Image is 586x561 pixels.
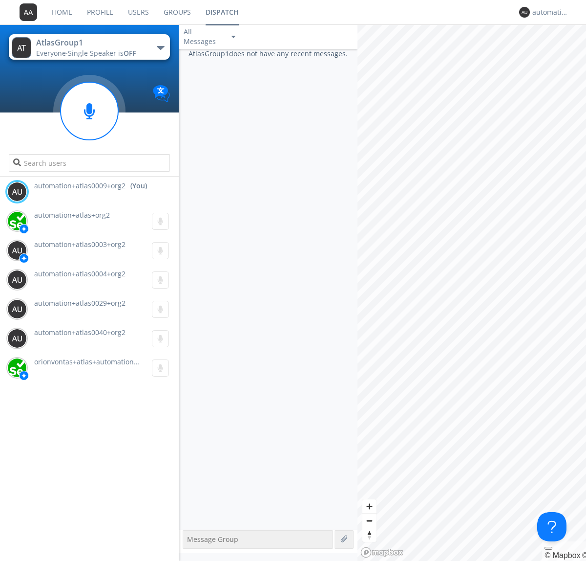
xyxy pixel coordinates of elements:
[231,36,235,38] img: caret-down-sm.svg
[124,48,136,58] span: OFF
[519,7,530,18] img: 373638.png
[20,3,37,21] img: 373638.png
[362,528,377,542] button: Reset bearing to north
[34,240,126,249] span: automation+atlas0003+org2
[184,27,223,46] div: All Messages
[34,328,126,337] span: automation+atlas0040+org2
[34,269,126,278] span: automation+atlas0004+org2
[9,154,169,172] input: Search users
[36,48,146,58] div: Everyone ·
[362,514,377,528] button: Zoom out
[7,211,27,231] img: 416df68e558d44378204aed28a8ce244
[544,551,580,560] a: Mapbox
[12,37,31,58] img: 373638.png
[34,357,152,366] span: orionvontas+atlas+automation+org2
[7,299,27,319] img: 373638.png
[130,181,147,191] div: (You)
[153,85,170,102] img: Translation enabled
[9,34,169,60] button: AtlasGroup1Everyone·Single Speaker isOFF
[36,37,146,48] div: AtlasGroup1
[362,528,377,542] span: Reset bearing to north
[34,210,110,220] span: automation+atlas+org2
[362,499,377,514] button: Zoom in
[544,547,552,550] button: Toggle attribution
[68,48,136,58] span: Single Speaker is
[7,358,27,378] img: 29d36aed6fa347d5a1537e7736e6aa13
[34,298,126,308] span: automation+atlas0029+org2
[7,241,27,260] img: 373638.png
[179,49,357,530] div: AtlasGroup1 does not have any recent messages.
[34,181,126,191] span: automation+atlas0009+org2
[537,512,566,541] iframe: Toggle Customer Support
[362,514,377,528] span: Zoom out
[532,7,569,17] div: automation+atlas0009+org2
[360,547,403,558] a: Mapbox logo
[7,329,27,348] img: 373638.png
[7,182,27,202] img: 373638.png
[7,270,27,290] img: 373638.png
